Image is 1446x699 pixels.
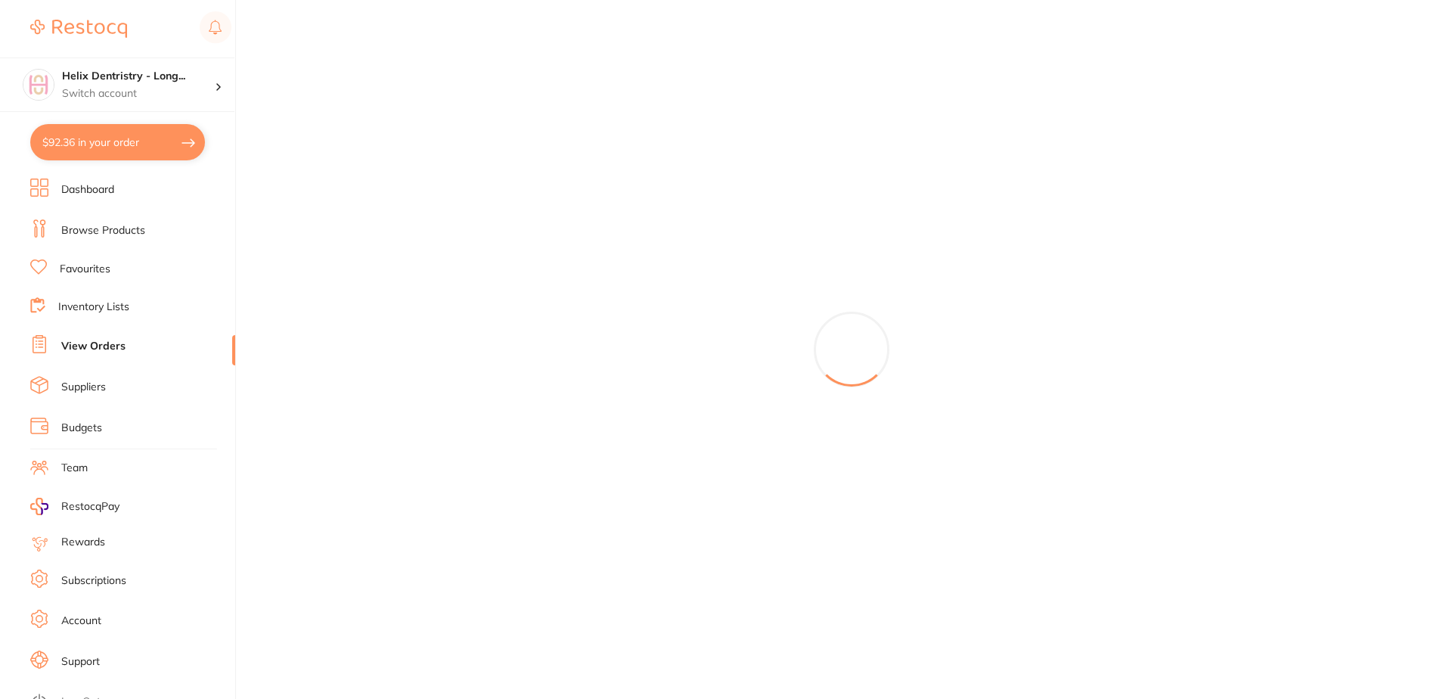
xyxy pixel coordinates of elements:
img: Helix Dentristry - Long Jetty [23,70,54,100]
h4: Helix Dentristry - Long Jetty [62,69,215,84]
a: Dashboard [61,182,114,197]
a: Rewards [61,535,105,550]
a: Team [61,461,88,476]
span: RestocqPay [61,499,119,514]
img: RestocqPay [30,498,48,515]
a: RestocqPay [30,498,119,515]
a: Support [61,654,100,669]
a: Favourites [60,262,110,277]
a: Restocq Logo [30,11,127,46]
a: Budgets [61,421,102,436]
a: Browse Products [61,223,145,238]
button: $92.36 in your order [30,124,205,160]
a: Suppliers [61,380,106,395]
img: Restocq Logo [30,20,127,38]
p: Switch account [62,86,215,101]
a: Inventory Lists [58,300,129,315]
a: Subscriptions [61,573,126,589]
a: View Orders [61,339,126,354]
a: Account [61,614,101,629]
